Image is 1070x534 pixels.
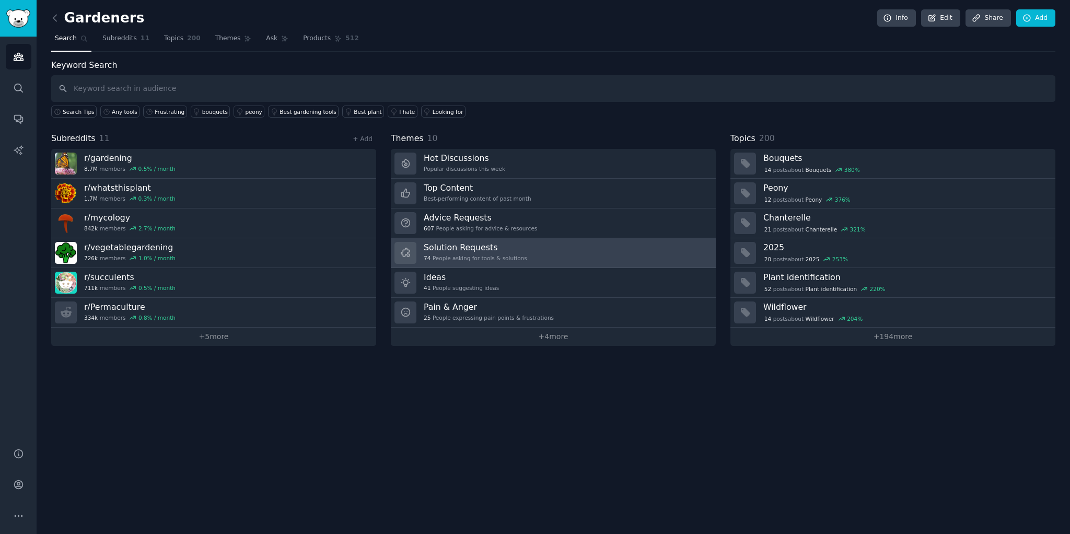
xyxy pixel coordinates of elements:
div: members [84,195,176,202]
a: Hot DiscussionsPopular discussions this week [391,149,716,179]
span: 11 [141,34,149,43]
div: Any tools [112,108,137,115]
div: post s about [763,254,849,264]
a: Info [877,9,916,27]
a: Best gardening tools [268,106,339,118]
span: Themes [215,34,241,43]
a: Themes [212,30,255,52]
a: Best plant [342,106,384,118]
div: bouquets [202,108,228,115]
div: Popular discussions this week [424,165,505,172]
h3: r/ whatsthisplant [84,182,176,193]
span: Plant identification [806,285,857,293]
div: People asking for advice & resources [424,225,537,232]
span: 200 [187,34,201,43]
span: Search [55,34,77,43]
div: People asking for tools & solutions [424,254,527,262]
a: Pain & Anger25People expressing pain points & frustrations [391,298,716,328]
div: Best gardening tools [280,108,336,115]
a: r/vegetablegardening726kmembers1.0% / month [51,238,376,268]
div: 0.5 % / month [138,284,176,292]
a: r/mycology842kmembers2.7% / month [51,208,376,238]
span: 11 [99,133,110,143]
h3: Bouquets [763,153,1048,164]
span: Products [303,34,331,43]
h3: r/ succulents [84,272,176,283]
a: Wildflower14postsaboutWildflower204% [730,298,1055,328]
span: 512 [345,34,359,43]
div: post s about [763,165,861,175]
h3: Pain & Anger [424,301,554,312]
a: Solution Requests74People asking for tools & solutions [391,238,716,268]
a: Peony12postsaboutPeony376% [730,179,1055,208]
span: 25 [424,314,431,321]
span: Topics [164,34,183,43]
span: 334k [84,314,98,321]
label: Keyword Search [51,60,117,70]
h2: Gardeners [51,10,144,27]
a: Share [966,9,1010,27]
a: Plant identification52postsaboutPlant identification220% [730,268,1055,298]
span: 607 [424,225,434,232]
a: r/gardening8.7Mmembers0.5% / month [51,149,376,179]
a: Products512 [299,30,362,52]
img: gardening [55,153,77,175]
a: Looking for [421,106,466,118]
a: Add [1016,9,1055,27]
span: Chanterelle [806,226,838,233]
div: 204 % [847,315,863,322]
a: Subreddits11 [99,30,153,52]
a: Any tools [100,106,139,118]
input: Keyword search in audience [51,75,1055,102]
span: 74 [424,254,431,262]
a: bouquets [191,106,230,118]
div: People expressing pain points & frustrations [424,314,554,321]
span: 14 [764,166,771,173]
div: members [84,225,176,232]
a: Ideas41People suggesting ideas [391,268,716,298]
h3: Ideas [424,272,499,283]
span: Peony [806,196,822,203]
a: Frustrating [143,106,187,118]
a: Chanterelle21postsaboutChanterelle321% [730,208,1055,238]
h3: Peony [763,182,1048,193]
a: Bouquets14postsaboutBouquets380% [730,149,1055,179]
h3: r/ gardening [84,153,176,164]
span: 2025 [806,256,820,263]
span: 1.7M [84,195,98,202]
span: 52 [764,285,771,293]
div: 0.8 % / month [138,314,176,321]
div: Best-performing content of past month [424,195,531,202]
div: I hate [399,108,415,115]
span: 10 [427,133,438,143]
span: 726k [84,254,98,262]
div: 0.3 % / month [138,195,176,202]
img: mycology [55,212,77,234]
h3: 2025 [763,242,1048,253]
div: members [84,284,176,292]
a: Advice Requests607People asking for advice & resources [391,208,716,238]
div: 253 % [832,256,848,263]
img: vegetablegardening [55,242,77,264]
a: +5more [51,328,376,346]
h3: Solution Requests [424,242,527,253]
a: + Add [353,135,373,143]
span: 21 [764,226,771,233]
h3: Wildflower [763,301,1048,312]
div: Looking for [433,108,463,115]
img: GummySearch logo [6,9,30,28]
div: 2.7 % / month [138,225,176,232]
span: Topics [730,132,755,145]
span: 20 [764,256,771,263]
a: I hate [388,106,417,118]
span: 200 [759,133,775,143]
div: 220 % [870,285,886,293]
a: peony [234,106,264,118]
div: Best plant [354,108,381,115]
a: +194more [730,328,1055,346]
a: r/whatsthisplant1.7Mmembers0.3% / month [51,179,376,208]
a: +4more [391,328,716,346]
div: 1.0 % / month [138,254,176,262]
span: Subreddits [102,34,137,43]
img: whatsthisplant [55,182,77,204]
